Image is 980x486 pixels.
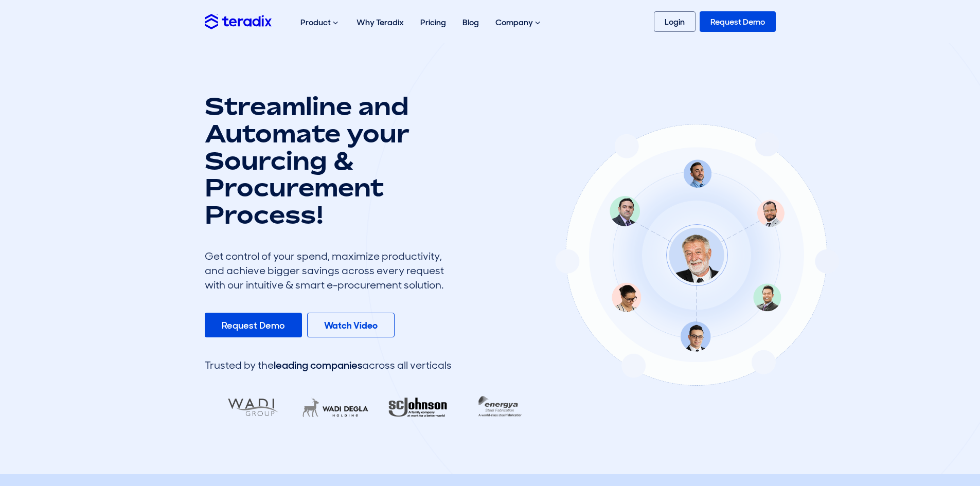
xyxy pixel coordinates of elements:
[205,313,302,337] a: Request Demo
[700,11,776,32] a: Request Demo
[324,319,378,332] b: Watch Video
[375,391,458,424] img: RA
[654,11,696,32] a: Login
[348,6,412,39] a: Why Teradix
[205,249,452,292] div: Get control of your spend, maximize productivity, and achieve bigger savings across every request...
[293,391,376,424] img: LifeMakers
[412,6,454,39] a: Pricing
[307,313,395,337] a: Watch Video
[205,14,272,29] img: Teradix logo
[292,6,348,39] div: Product
[454,6,487,39] a: Blog
[205,93,452,228] h1: Streamline and Automate your Sourcing & Procurement Process!
[274,358,362,372] span: leading companies
[487,6,550,39] div: Company
[205,358,452,372] div: Trusted by the across all verticals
